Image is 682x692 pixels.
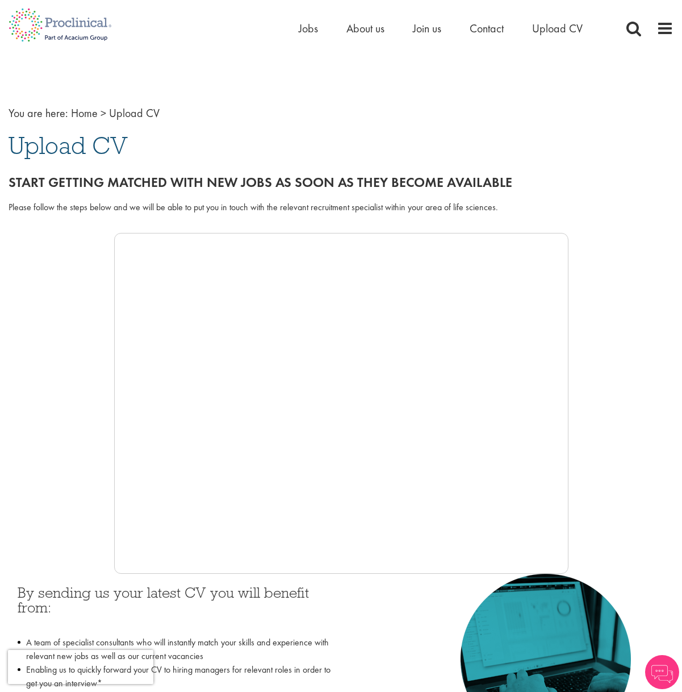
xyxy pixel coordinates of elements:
[8,650,153,684] iframe: reCAPTCHA
[470,21,504,36] a: Contact
[109,106,160,120] span: Upload CV
[299,21,318,36] a: Jobs
[346,21,384,36] a: About us
[18,585,333,630] h3: By sending us your latest CV you will benefit from:
[71,106,98,120] a: breadcrumb link
[18,663,333,690] li: Enabling us to quickly forward your CV to hiring managers for relevant roles in order to get you ...
[101,106,106,120] span: >
[9,130,128,161] span: Upload CV
[9,201,673,214] div: Please follow the steps below and we will be able to put you in touch with the relevant recruitme...
[532,21,583,36] a: Upload CV
[645,655,679,689] img: Chatbot
[9,106,68,120] span: You are here:
[413,21,441,36] a: Join us
[18,636,333,663] li: A team of specialist consultants who will instantly match your skills and experience with relevan...
[9,175,673,190] h2: Start getting matched with new jobs as soon as they become available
